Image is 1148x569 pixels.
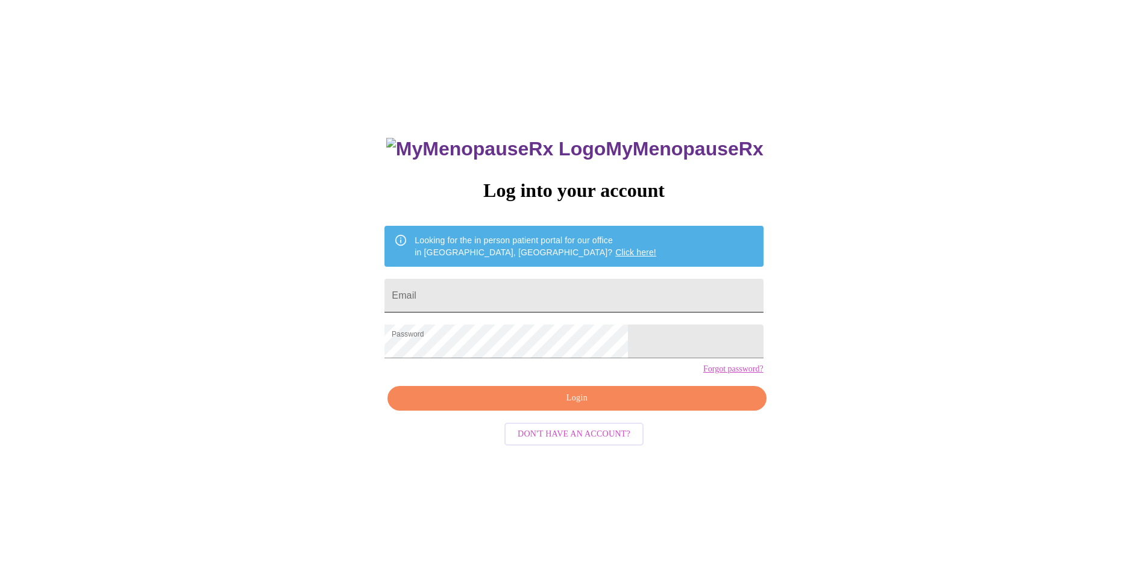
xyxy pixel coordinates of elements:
a: Don't have an account? [501,428,647,438]
h3: MyMenopauseRx [386,138,764,160]
button: Don't have an account? [504,423,644,446]
div: Looking for the in person patient portal for our office in [GEOGRAPHIC_DATA], [GEOGRAPHIC_DATA]? [415,229,656,263]
a: Click here! [615,247,656,257]
button: Login [387,386,766,411]
a: Forgot password? [703,364,764,374]
span: Don't have an account? [518,427,630,442]
img: MyMenopauseRx Logo [386,138,606,160]
h3: Log into your account [384,179,763,202]
span: Login [401,391,752,406]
